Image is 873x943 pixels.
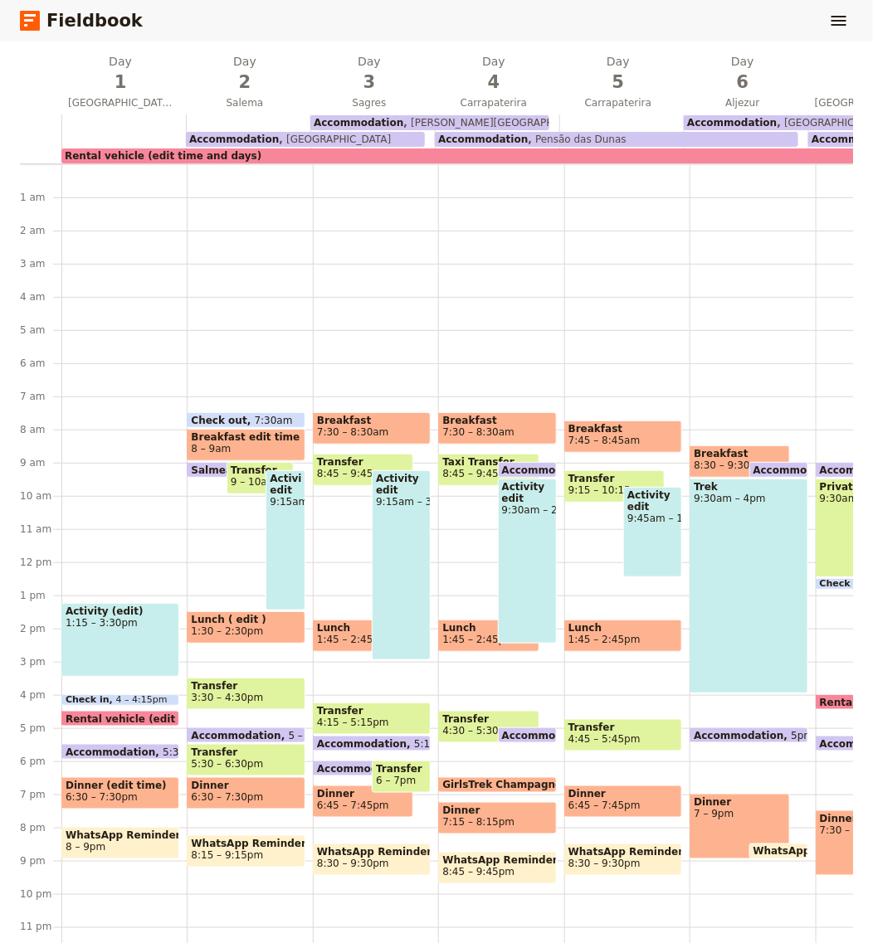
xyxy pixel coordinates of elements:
[690,727,807,743] div: Accommodation5pm – 9am
[20,887,61,901] div: 10 pm
[564,843,682,876] div: WhatsApp Reminders8:30 – 9:30pm
[317,70,422,95] span: 3
[442,804,552,816] span: Dinner
[442,456,534,468] span: Taxi Transfer
[61,53,186,114] button: Day1[GEOGRAPHIC_DATA]
[313,761,413,776] div: Accommodation
[438,620,539,652] div: Lunch1:45 – 2:45pm
[191,692,263,703] span: 3:30 – 4:30pm
[568,858,641,869] span: 8:30 – 9:30pm
[20,191,61,204] div: 1 am
[61,777,179,809] div: Dinner (edit time)6:30 – 7:30pm
[61,744,179,760] div: Accommodation5:30pm
[559,53,684,114] button: Day5Carrapaterira
[317,426,389,438] span: 7:30 – 8:30am
[438,412,556,445] div: Breakfast7:30 – 8:30am
[568,473,661,484] span: Transfer
[441,53,546,95] h2: Day
[442,725,515,736] span: 4:30 – 5:30pm
[317,846,427,858] span: WhatsApp Reminders
[191,680,300,692] span: Transfer
[310,96,428,109] span: Sagres
[690,445,790,478] div: Breakfast8:30 – 9:30am
[623,487,682,577] div: Activity edit9:45am – 12:30pm
[20,489,61,503] div: 10 am
[442,713,534,725] span: Transfer
[191,464,239,475] span: Salmea
[313,702,431,735] div: Transfer4:15 – 5:15pm
[317,858,389,869] span: 8:30 – 9:30pm
[559,96,677,109] span: Carrapaterira
[317,53,422,95] h2: Day
[690,53,795,95] h2: Day
[313,412,431,445] div: Breakfast7:30 – 8:30am
[403,117,598,129] span: [PERSON_NAME][GEOGRAPHIC_DATA]
[20,390,61,403] div: 7 am
[193,70,297,95] span: 2
[568,634,641,645] span: 1:45 – 2:45pm
[186,132,425,147] div: Accommodation[GEOGRAPHIC_DATA]
[690,479,807,693] div: Trek9:30am – 4pm
[568,733,641,745] span: 4:45 – 5:45pm
[231,464,290,476] span: Transfer
[20,821,61,834] div: 8 pm
[66,841,105,853] span: 8 – 9pm
[191,791,263,803] span: 6:30 – 7:30pm
[694,730,791,741] span: Accommodation
[564,620,682,652] div: Lunch1:45 – 2:45pm
[20,854,61,868] div: 9 pm
[313,843,431,876] div: WhatsApp Reminders8:30 – 9:30pm
[20,7,143,35] a: Fieldbook
[568,622,678,634] span: Lunch
[438,134,528,145] span: Accommodation
[66,829,175,841] span: WhatsApp Reminders
[435,132,798,147] div: AccommodationPensão das Dunas
[442,426,515,438] span: 7:30 – 8:30am
[191,431,300,443] span: Breakfast edit time
[20,290,61,304] div: 4 am
[694,493,803,504] span: 9:30am – 4pm
[20,688,61,702] div: 4 pm
[289,730,329,741] span: 5 – 6pm
[191,849,263,861] span: 8:15 – 9:15pm
[61,827,179,859] div: WhatsApp Reminders8 – 9pm
[568,484,646,496] span: 9:15 – 10:15am
[66,780,175,791] span: Dinner (edit time)
[20,589,61,602] div: 1 pm
[376,775,416,786] span: 6 – 7pm
[438,777,556,793] div: GirlsTrek Champagne Celebration (move/edit)
[191,443,231,454] span: 8 – 9am
[66,617,175,629] span: 1:15 – 3:30pm
[498,462,557,478] div: Accommodation
[749,462,808,478] div: Accommodation
[187,412,305,428] div: Check out7:30am
[163,746,201,757] span: 5:30pm
[66,713,270,724] span: Rental vehicle (edit time and days)
[317,738,414,749] span: Accommodation
[568,788,678,800] span: Dinner
[442,816,515,828] span: 7:15 – 8:15pm
[317,705,427,717] span: Transfer
[372,470,431,660] div: Activity edit9:15am – 3pm
[66,605,175,617] span: Activity (edit)
[191,780,300,791] span: Dinner
[187,429,305,461] div: Breakfast edit time8 – 9am
[187,727,305,743] div: Accommodation5 – 6pm
[564,470,665,503] div: Transfer9:15 – 10:15am
[694,481,803,493] span: Trek
[791,730,846,741] span: 5pm – 9am
[187,744,305,776] div: Transfer5:30 – 6:30pm
[191,730,288,741] span: Accommodation
[317,788,409,800] span: Dinner
[186,53,310,114] button: Day2Salema
[749,843,808,859] div: WhatsApp Reminders
[566,70,671,95] span: 5
[61,603,179,677] div: Activity (edit)1:15 – 3:30pm
[310,53,435,114] button: Day3Sagres
[20,921,61,934] div: 11 pm
[820,579,871,589] span: Check in
[528,134,626,145] span: Pensão das Dunas
[568,800,641,811] span: 6:45 – 7:45pm
[438,454,539,486] div: Taxi Transfer8:45 – 9:45am
[20,323,61,337] div: 5 am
